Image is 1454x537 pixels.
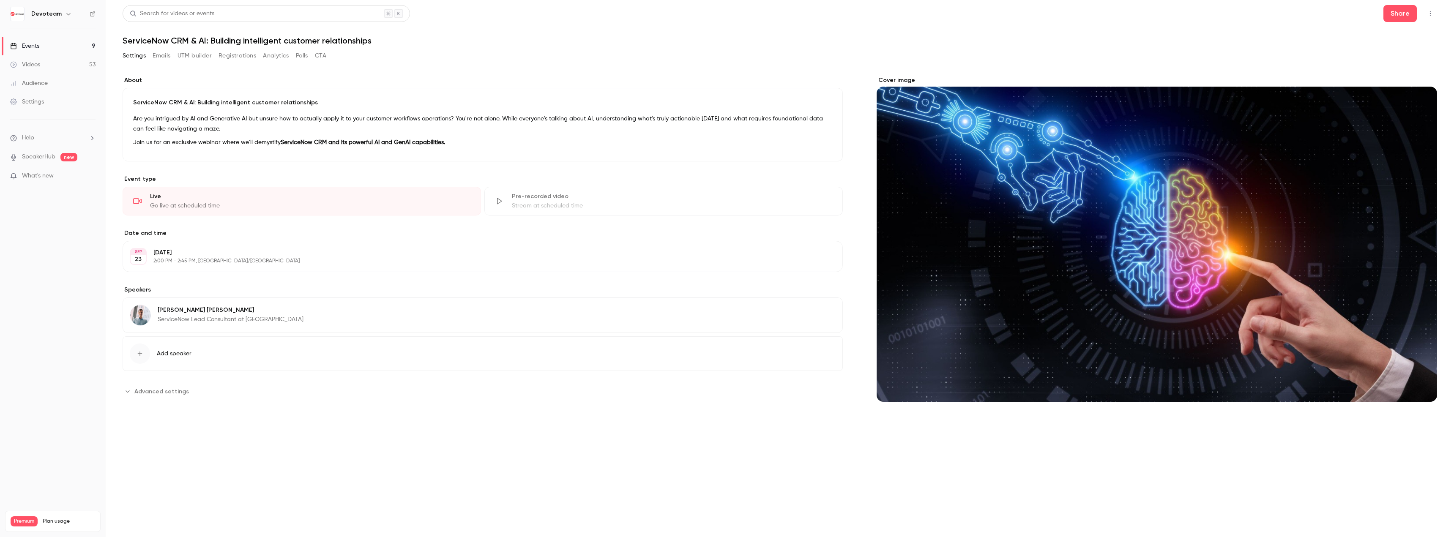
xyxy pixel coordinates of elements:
[10,42,39,50] div: Events
[11,516,38,526] span: Premium
[10,79,48,87] div: Audience
[153,248,798,257] p: [DATE]
[150,192,470,201] div: Live
[158,306,303,314] p: [PERSON_NAME] [PERSON_NAME]
[877,76,1437,85] label: Cover image
[123,384,194,398] button: Advanced settings
[123,286,843,294] label: Speakers
[123,297,843,333] div: Richard Kopál[PERSON_NAME] [PERSON_NAME]ServiceNow Lead Consultant at [GEOGRAPHIC_DATA]
[512,192,832,201] div: Pre-recorded video
[153,258,798,264] p: 2:00 PM - 2:45 PM, [GEOGRAPHIC_DATA]/[GEOGRAPHIC_DATA]
[131,249,146,255] div: SEP
[130,9,214,18] div: Search for videos or events
[133,137,832,147] p: Join us for an exclusive webinar where we'll demystify
[135,255,142,264] p: 23
[877,76,1437,402] section: Cover image
[123,187,481,215] div: LiveGo live at scheduled time
[85,172,96,180] iframe: Noticeable Trigger
[134,387,189,396] span: Advanced settings
[484,187,843,215] div: Pre-recorded videoStream at scheduled time
[123,49,146,63] button: Settings
[1383,5,1417,22] button: Share
[60,153,77,161] span: new
[133,98,832,107] p: ServiceNow CRM & AI: Building intelligent customer relationships
[296,49,308,63] button: Polls
[10,60,40,69] div: Videos
[123,76,843,85] label: About
[158,315,303,324] p: ServiceNow Lead Consultant at [GEOGRAPHIC_DATA]
[133,114,832,134] p: Are you intrigued by AI and Generative AI but unsure how to actually apply it to your customer wo...
[22,172,54,180] span: What's new
[178,49,212,63] button: UTM builder
[22,134,34,142] span: Help
[130,305,150,325] img: Richard Kopál
[315,49,326,63] button: CTA
[123,384,843,398] section: Advanced settings
[123,336,843,371] button: Add speaker
[10,98,44,106] div: Settings
[123,229,843,237] label: Date and time
[22,153,55,161] a: SpeakerHub
[31,10,62,18] h6: Devoteam
[123,175,843,183] p: Event type
[10,134,96,142] li: help-dropdown-opener
[219,49,256,63] button: Registrations
[281,139,445,145] strong: ServiceNow CRM and its powerful AI and GenAI capabilities.
[43,518,95,525] span: Plan usage
[11,7,24,21] img: Devoteam
[123,35,1437,46] h1: ServiceNow CRM & AI: Building intelligent customer relationships
[153,49,170,63] button: Emails
[263,49,289,63] button: Analytics
[150,202,470,210] div: Go live at scheduled time
[512,202,832,210] div: Stream at scheduled time
[157,349,191,358] span: Add speaker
